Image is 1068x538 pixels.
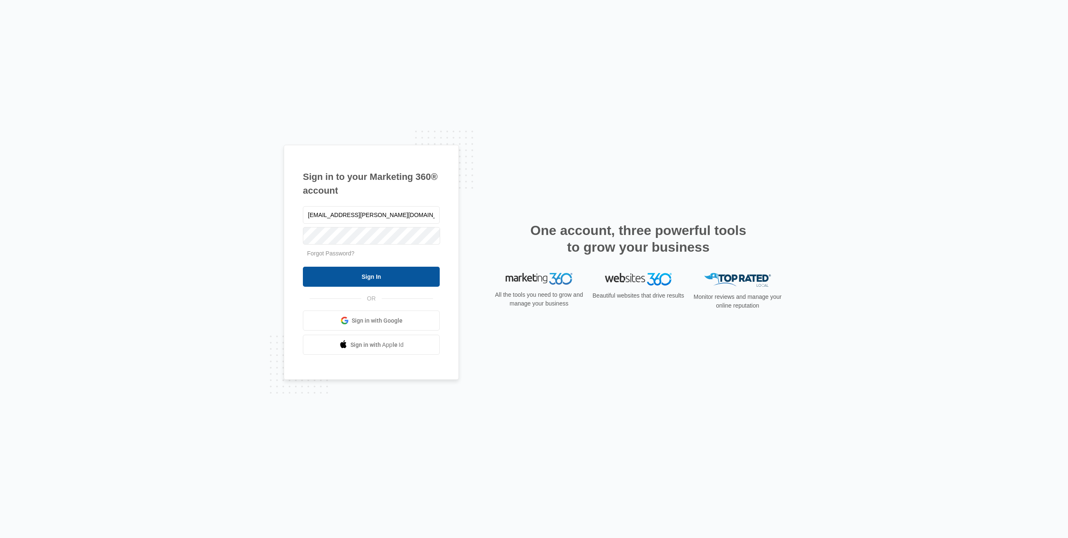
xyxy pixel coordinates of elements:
input: Email [303,206,440,224]
span: OR [361,294,382,303]
img: Top Rated Local [704,273,771,287]
a: Sign in with Google [303,311,440,331]
p: All the tools you need to grow and manage your business [492,290,586,308]
img: Websites 360 [605,273,672,285]
input: Sign In [303,267,440,287]
span: Sign in with Google [352,316,403,325]
h2: One account, three powerful tools to grow your business [528,222,749,255]
p: Monitor reviews and manage your online reputation [691,293,784,310]
a: Forgot Password? [307,250,355,257]
h1: Sign in to your Marketing 360® account [303,170,440,197]
p: Beautiful websites that drive results [592,291,685,300]
a: Sign in with Apple Id [303,335,440,355]
span: Sign in with Apple Id [350,341,404,349]
img: Marketing 360 [506,273,572,285]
